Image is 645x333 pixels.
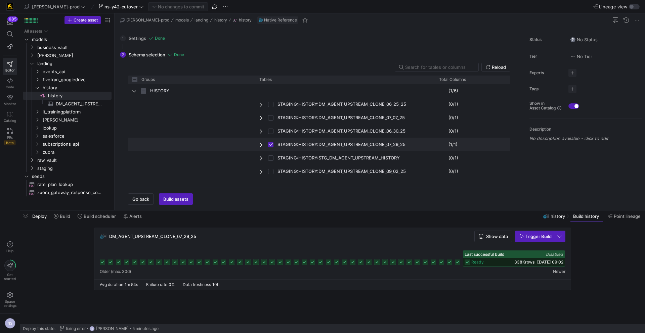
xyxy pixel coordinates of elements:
[43,116,111,124] span: [PERSON_NAME]
[486,234,508,239] span: Show data
[448,142,458,147] y42-import-column-renderer: (1/1)
[43,132,111,140] span: salesforce
[448,88,458,93] y42-import-column-renderer: (1/6)
[75,210,119,222] button: Build scheduler
[23,67,112,76] div: Press SPACE to select this row.
[60,213,70,219] span: Build
[89,326,95,331] div: NS
[146,282,167,287] span: Failure rate
[66,326,86,331] span: fixing error
[100,269,131,274] span: Older (max. 30d)
[128,138,510,151] div: Press SPACE to deselect this row.
[23,188,112,196] div: Press SPACE to select this row.
[614,213,641,219] span: Point lineage
[43,108,111,116] span: it_trainingplatform
[4,299,16,307] span: Space settings
[84,213,116,219] span: Build scheduler
[23,116,112,124] div: Press SPACE to select this row.
[23,188,112,196] a: zuora_gateway_response_codes​​​​​​
[212,282,219,287] span: 10h
[231,16,253,24] button: history
[551,213,565,219] span: history
[23,92,112,100] div: Press SPACE to select this row.
[132,326,159,331] span: 5 minutes ago
[605,210,644,222] button: Point lineage
[5,68,15,72] span: Editor
[259,18,263,22] img: undefined
[239,18,252,22] span: history
[37,189,104,196] span: zuora_gateway_response_codes​​​​​​
[163,196,188,202] span: Build assets
[150,84,169,97] span: HISTORY
[3,75,17,92] a: Code
[132,196,149,202] span: Go back
[23,43,112,51] div: Press SPACE to select this row.
[23,35,112,43] div: Press SPACE to select this row.
[43,76,111,84] span: fivetran_googledrive
[128,124,510,138] div: Press SPACE to select this row.
[195,18,208,22] span: landing
[570,54,575,59] img: No tier
[74,18,98,22] span: Create asset
[529,127,642,132] p: Description
[3,108,17,125] a: Catalog
[43,140,111,148] span: subscriptions_api
[448,169,458,174] y42-import-column-renderer: (0/1)
[58,324,160,333] button: fixing errorNS[PERSON_NAME]5 minutes ago
[32,173,111,180] span: seeds
[129,213,142,219] span: Alerts
[448,115,458,120] y42-import-column-renderer: (0/1)
[23,84,112,92] div: Press SPACE to select this row.
[141,77,155,82] span: Groups
[7,135,13,139] span: PRs
[481,63,510,72] button: Reload
[277,165,406,178] span: STAGING:HISTORY:DM_AGENT_UPSTREAM_CLONE_09_02_25
[51,210,73,222] button: Build
[529,70,563,75] span: Experts
[474,231,512,242] button: Show data
[570,210,603,222] button: Build history
[43,68,111,76] span: events_api
[23,2,87,11] button: [PERSON_NAME]-prod
[159,193,193,205] button: Build assets
[4,102,16,106] span: Monitor
[23,51,112,59] div: Press SPACE to select this row.
[23,59,112,67] div: Press SPACE to select this row.
[37,60,111,67] span: landing
[23,27,112,35] div: Press SPACE to select this row.
[24,29,42,34] div: All assets
[259,77,272,82] span: Tables
[128,193,154,205] button: Go back
[568,52,594,61] button: No tierNo Tier
[7,16,18,22] div: 685
[529,87,563,91] span: Tags
[32,213,47,219] span: Deploy
[537,259,563,265] span: [DATE] 09:02
[32,4,80,9] span: [PERSON_NAME]-prod
[529,101,556,110] span: Show in Asset Catalog
[6,249,14,253] span: Help
[104,4,138,9] span: ns-y42-cutover
[525,234,552,239] span: Trigger Build
[3,257,17,283] button: Getstarted
[109,234,196,239] span: DM_AGENT_UPSTREAM_CLONE_07_29_25
[120,210,145,222] button: Alerts
[570,37,598,42] span: No Status
[448,155,458,160] y42-import-column-renderer: (0/1)
[529,54,563,59] span: Tier
[23,172,112,180] div: Press SPACE to select this row.
[264,18,297,22] span: Native Reference
[7,3,13,10] img: https://storage.googleapis.com/y42-prod-data-exchange/images/uAsz27BndGEK0hZWDFeOjoxA7jCwgK9jE472...
[514,259,534,265] span: 338K rows
[32,36,111,43] span: models
[37,156,111,164] span: raw_vault
[448,128,458,134] y42-import-column-renderer: (0/1)
[492,64,506,70] span: Reload
[128,97,510,111] div: Press SPACE to select this row.
[23,124,112,132] div: Press SPACE to select this row.
[56,100,104,108] span: DM_AGENT_UPSTREAM_CLONE_07_29_25​​​​​​​​​
[128,111,510,124] div: Press SPACE to select this row.
[23,92,112,100] a: history​​​​​​​​
[128,84,510,97] div: Press SPACE to select this row.
[546,252,563,257] span: Disabled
